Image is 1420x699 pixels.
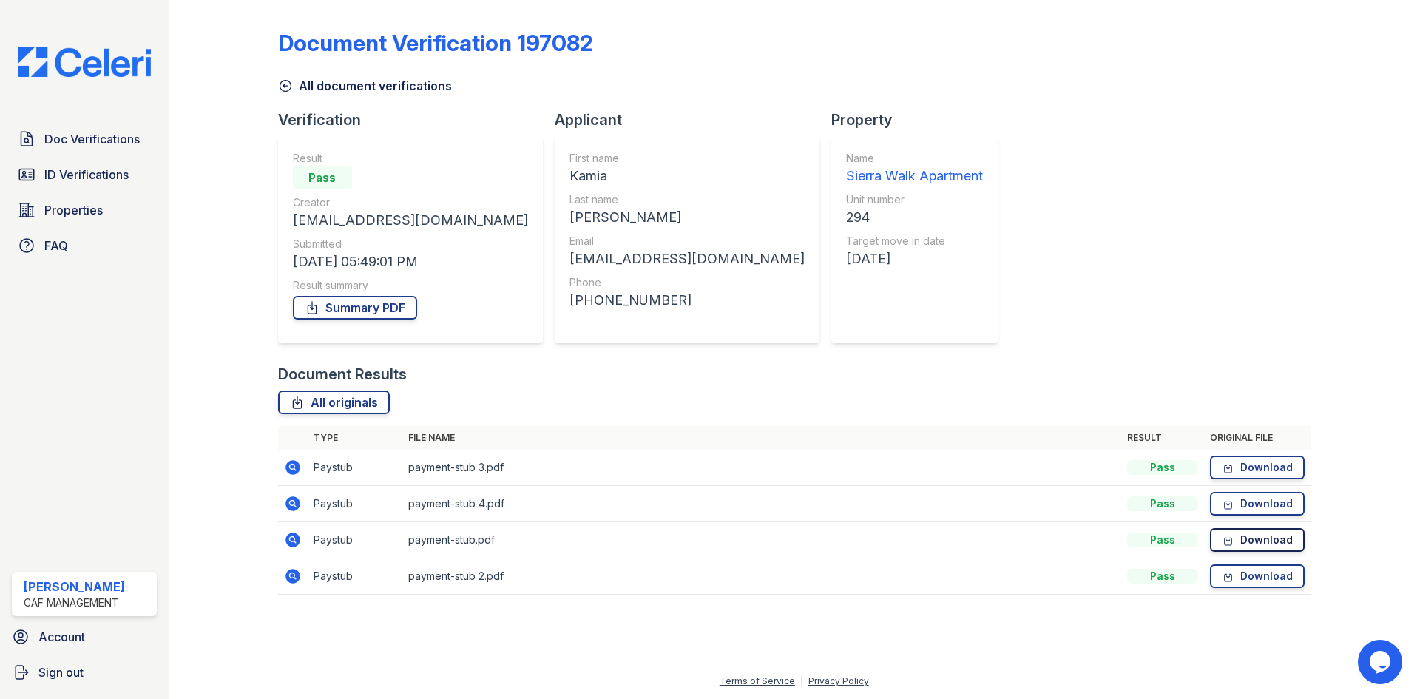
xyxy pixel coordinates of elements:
[38,663,84,681] span: Sign out
[1121,426,1204,450] th: Result
[846,249,983,269] div: [DATE]
[846,151,983,166] div: Name
[44,130,140,148] span: Doc Verifications
[1210,528,1305,552] a: Download
[6,658,163,687] a: Sign out
[1204,426,1311,450] th: Original file
[569,249,805,269] div: [EMAIL_ADDRESS][DOMAIN_NAME]
[44,166,129,183] span: ID Verifications
[402,450,1121,486] td: payment-stub 3.pdf
[293,237,528,251] div: Submitted
[293,151,528,166] div: Result
[569,166,805,186] div: Kamia
[402,558,1121,595] td: payment-stub 2.pdf
[720,675,795,686] a: Terms of Service
[12,124,157,154] a: Doc Verifications
[846,166,983,186] div: Sierra Walk Apartment
[1210,456,1305,479] a: Download
[308,558,402,595] td: Paystub
[1127,496,1198,511] div: Pass
[278,30,593,56] div: Document Verification 197082
[402,486,1121,522] td: payment-stub 4.pdf
[846,192,983,207] div: Unit number
[402,426,1121,450] th: File name
[24,595,125,610] div: CAF Management
[1127,569,1198,584] div: Pass
[308,450,402,486] td: Paystub
[846,151,983,186] a: Name Sierra Walk Apartment
[569,290,805,311] div: [PHONE_NUMBER]
[308,522,402,558] td: Paystub
[278,109,555,130] div: Verification
[44,201,103,219] span: Properties
[293,251,528,272] div: [DATE] 05:49:01 PM
[293,296,417,320] a: Summary PDF
[569,192,805,207] div: Last name
[1358,640,1405,684] iframe: chat widget
[569,151,805,166] div: First name
[293,210,528,231] div: [EMAIL_ADDRESS][DOMAIN_NAME]
[38,628,85,646] span: Account
[1210,492,1305,516] a: Download
[12,160,157,189] a: ID Verifications
[1127,460,1198,475] div: Pass
[831,109,1010,130] div: Property
[44,237,68,254] span: FAQ
[278,391,390,414] a: All originals
[308,426,402,450] th: Type
[293,195,528,210] div: Creator
[24,578,125,595] div: [PERSON_NAME]
[555,109,831,130] div: Applicant
[569,275,805,290] div: Phone
[278,77,452,95] a: All document verifications
[6,47,163,77] img: CE_Logo_Blue-a8612792a0a2168367f1c8372b55b34899dd931a85d93a1a3d3e32e68fde9ad4.png
[278,364,407,385] div: Document Results
[569,234,805,249] div: Email
[800,675,803,686] div: |
[402,522,1121,558] td: payment-stub.pdf
[6,622,163,652] a: Account
[12,231,157,260] a: FAQ
[846,234,983,249] div: Target move in date
[308,486,402,522] td: Paystub
[293,278,528,293] div: Result summary
[293,166,352,189] div: Pass
[808,675,869,686] a: Privacy Policy
[846,207,983,228] div: 294
[1210,564,1305,588] a: Download
[569,207,805,228] div: [PERSON_NAME]
[1127,533,1198,547] div: Pass
[12,195,157,225] a: Properties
